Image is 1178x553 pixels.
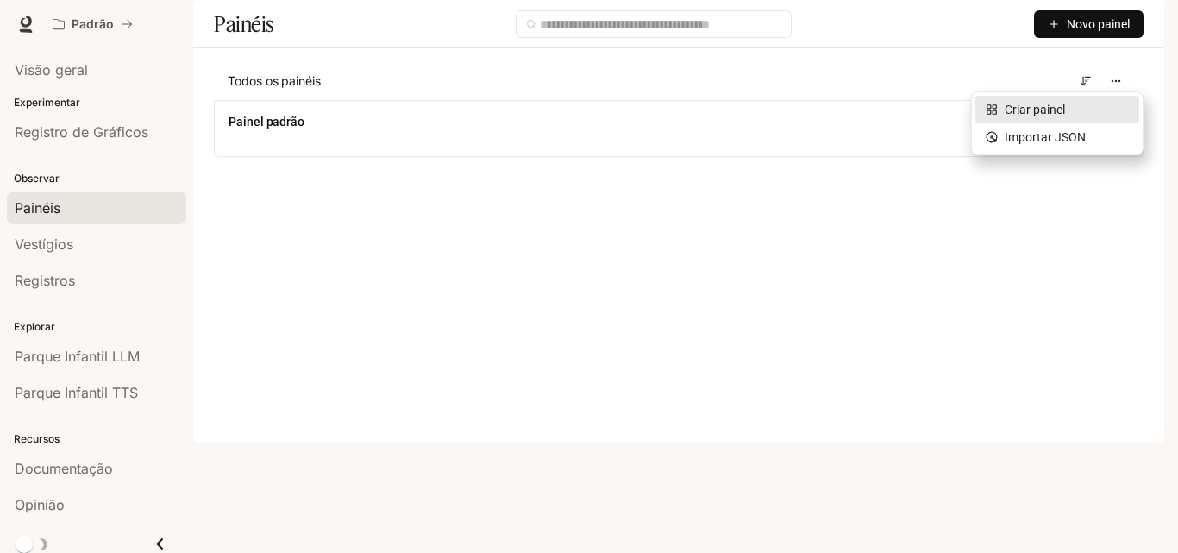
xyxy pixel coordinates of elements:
[229,113,304,130] a: Painel padrão
[214,11,273,37] font: Painéis
[1005,103,1065,116] font: Criar painel
[229,115,304,129] font: Painel padrão
[228,73,321,88] font: Todos os painéis
[72,16,114,31] font: Padrão
[45,7,141,41] button: Todos os espaços de trabalho
[1005,130,1086,144] font: Importar JSON
[1067,17,1130,31] font: Novo painel
[1034,10,1144,38] button: Novo painel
